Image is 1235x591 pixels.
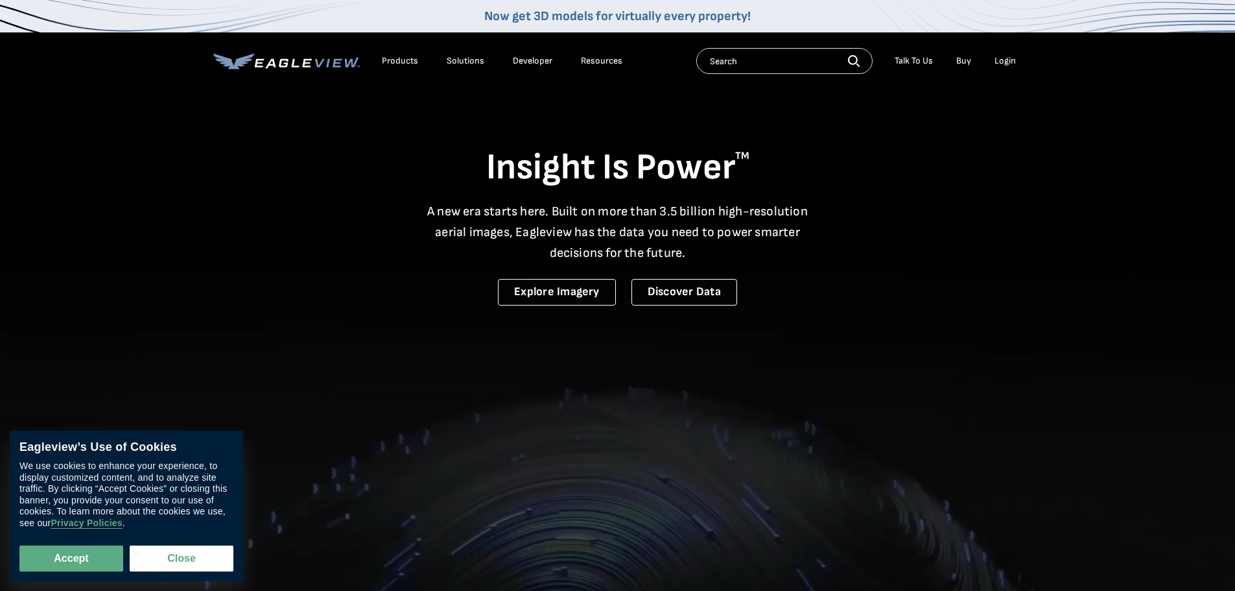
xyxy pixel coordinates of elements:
[19,440,233,455] div: Eagleview’s Use of Cookies
[51,518,122,529] a: Privacy Policies
[631,279,737,306] a: Discover Data
[213,145,1022,191] h1: Insight Is Power
[130,546,233,572] button: Close
[19,461,233,529] div: We use cookies to enhance your experience, to display customized content, and to analyze site tra...
[735,150,749,162] sup: TM
[956,55,971,67] a: Buy
[696,48,873,74] input: Search
[498,279,616,306] a: Explore Imagery
[895,55,933,67] div: Talk To Us
[484,8,751,24] a: Now get 3D models for virtually every property!
[382,55,418,67] div: Products
[447,55,484,67] div: Solutions
[19,546,123,572] button: Accept
[513,55,552,67] a: Developer
[419,201,816,263] p: A new era starts here. Built on more than 3.5 billion high-resolution aerial images, Eagleview ha...
[581,55,622,67] div: Resources
[994,55,1016,67] div: Login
